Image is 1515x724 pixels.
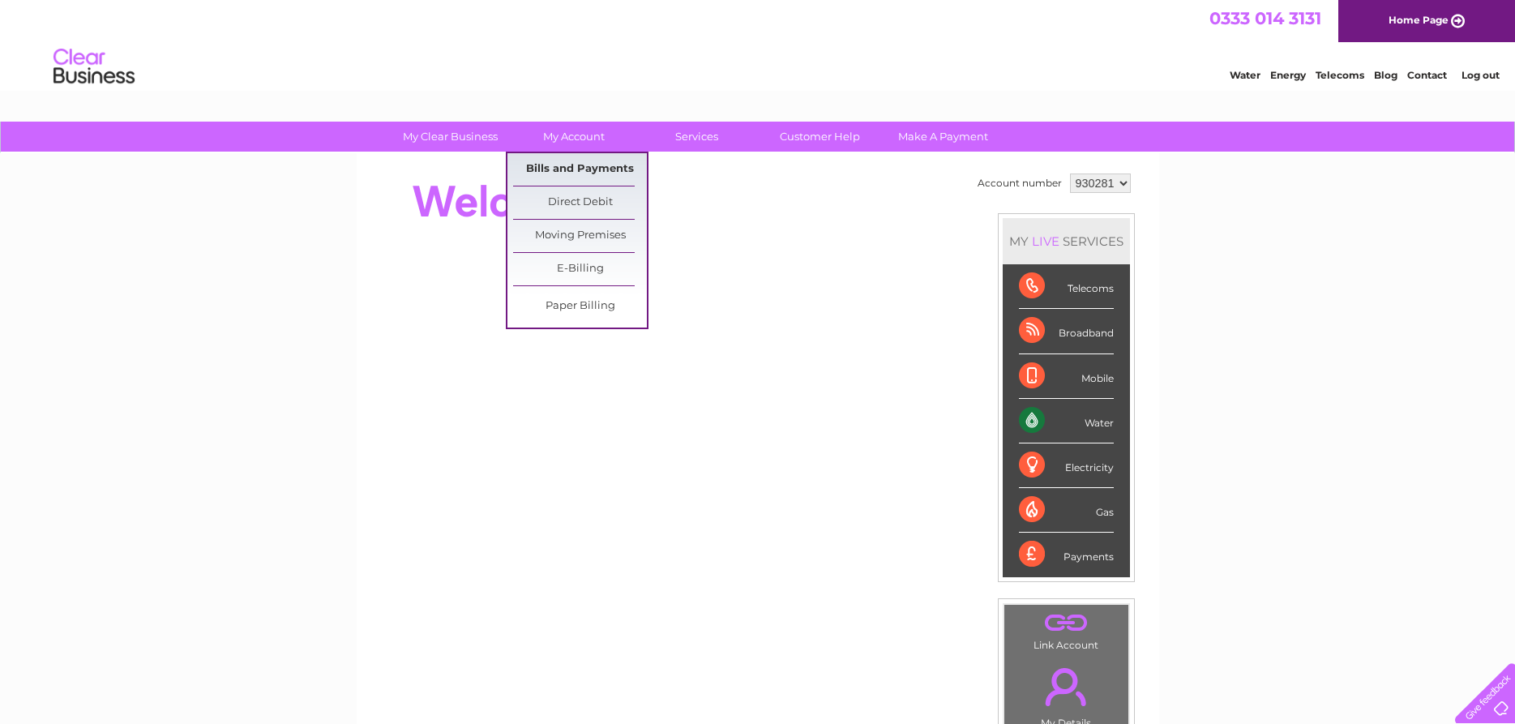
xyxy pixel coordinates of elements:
a: Log out [1462,69,1500,81]
a: Water [1230,69,1260,81]
a: Energy [1270,69,1306,81]
a: Customer Help [753,122,887,152]
div: LIVE [1029,233,1063,249]
a: Make A Payment [876,122,1010,152]
a: My Clear Business [383,122,517,152]
a: E-Billing [513,253,647,285]
a: . [1008,609,1124,637]
a: Moving Premises [513,220,647,252]
a: Services [630,122,764,152]
div: Payments [1019,533,1114,576]
a: 0333 014 3131 [1209,8,1321,28]
a: Telecoms [1316,69,1364,81]
img: logo.png [53,42,135,92]
div: Water [1019,399,1114,443]
div: Mobile [1019,354,1114,399]
div: Telecoms [1019,264,1114,309]
div: MY SERVICES [1003,218,1130,264]
div: Gas [1019,488,1114,533]
td: Account number [974,169,1066,197]
a: Paper Billing [513,290,647,323]
a: Contact [1407,69,1447,81]
div: Electricity [1019,443,1114,488]
a: Blog [1374,69,1397,81]
a: My Account [507,122,640,152]
td: Link Account [1004,604,1129,655]
a: Direct Debit [513,186,647,219]
div: Clear Business is a trading name of Verastar Limited (registered in [GEOGRAPHIC_DATA] No. 3667643... [375,9,1141,79]
div: Broadband [1019,309,1114,353]
a: Bills and Payments [513,153,647,186]
a: . [1008,658,1124,715]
